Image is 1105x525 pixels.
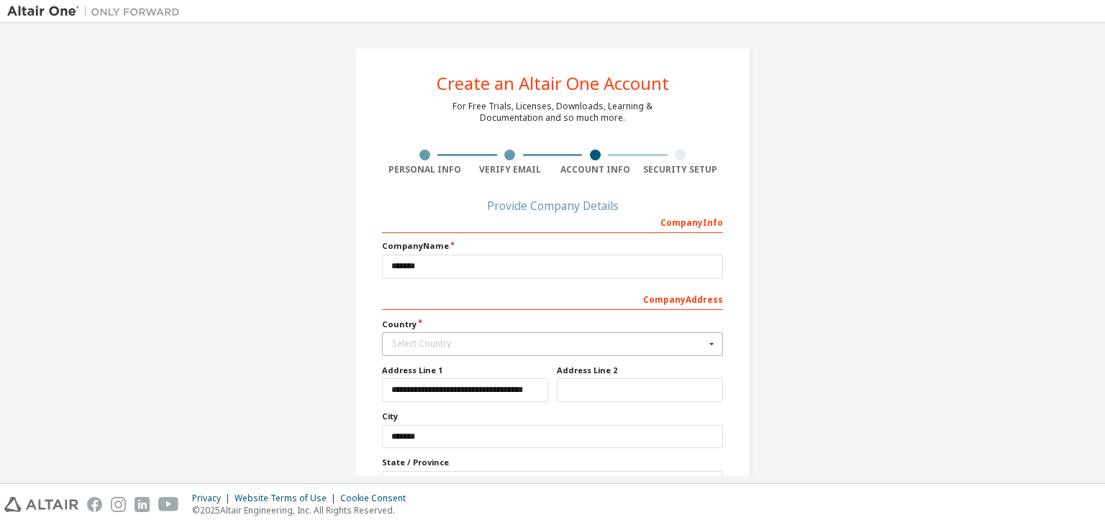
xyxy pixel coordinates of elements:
img: instagram.svg [111,497,126,512]
label: State / Province [382,457,723,468]
label: City [382,411,723,422]
div: Security Setup [638,164,724,175]
div: Company Info [382,210,723,233]
div: Provide Company Details [382,201,723,210]
img: facebook.svg [87,497,102,512]
label: Address Line 1 [382,365,548,376]
img: altair_logo.svg [4,497,78,512]
div: Create an Altair One Account [437,75,669,92]
div: Website Terms of Use [235,493,340,504]
p: © 2025 Altair Engineering, Inc. All Rights Reserved. [192,504,414,516]
img: youtube.svg [158,497,179,512]
div: Account Info [552,164,638,175]
div: Cookie Consent [340,493,414,504]
div: Privacy [192,493,235,504]
div: Personal Info [382,164,468,175]
div: Company Address [382,287,723,310]
div: Verify Email [468,164,553,175]
label: Address Line 2 [557,365,723,376]
img: Altair One [7,4,187,19]
div: Select Country [392,339,705,348]
div: For Free Trials, Licenses, Downloads, Learning & Documentation and so much more. [453,101,652,124]
label: Country [382,319,723,330]
label: Company Name [382,240,723,252]
img: linkedin.svg [135,497,150,512]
